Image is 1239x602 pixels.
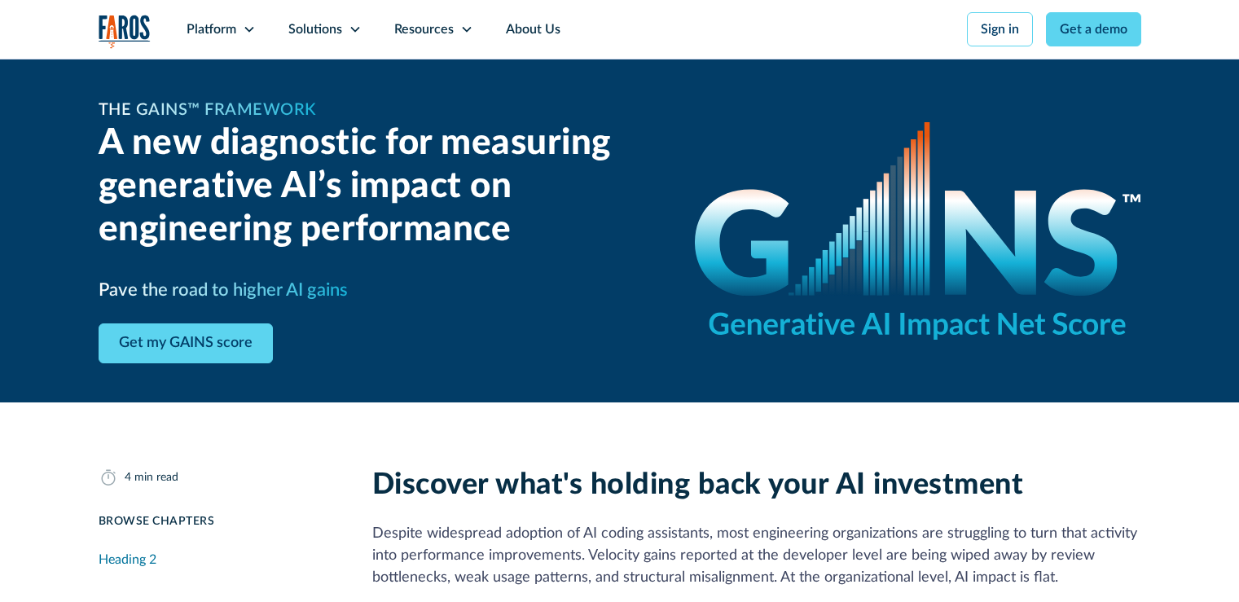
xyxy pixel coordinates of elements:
[125,469,131,486] div: 4
[187,20,236,39] div: Platform
[99,550,156,569] div: Heading 2
[372,523,1141,589] p: Despite widespread adoption of AI coding assistants, most engineering organizations are strugglin...
[99,513,333,530] div: Browse Chapters
[967,12,1033,46] a: Sign in
[99,543,333,576] a: Heading 2
[99,277,348,304] h3: Pave the road to higher AI gains
[99,15,151,48] img: Logo of the analytics and reporting company Faros.
[99,323,273,363] a: Get my GAINS score
[99,15,151,48] a: home
[372,468,1141,503] h2: Discover what's holding back your AI investment
[134,469,178,486] div: min read
[695,122,1141,340] img: GAINS - the Generative AI Impact Net Score logo
[394,20,454,39] div: Resources
[99,98,316,122] h1: The GAINS™ Framework
[288,20,342,39] div: Solutions
[1046,12,1141,46] a: Get a demo
[99,122,656,251] h2: A new diagnostic for measuring generative AI’s impact on engineering performance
